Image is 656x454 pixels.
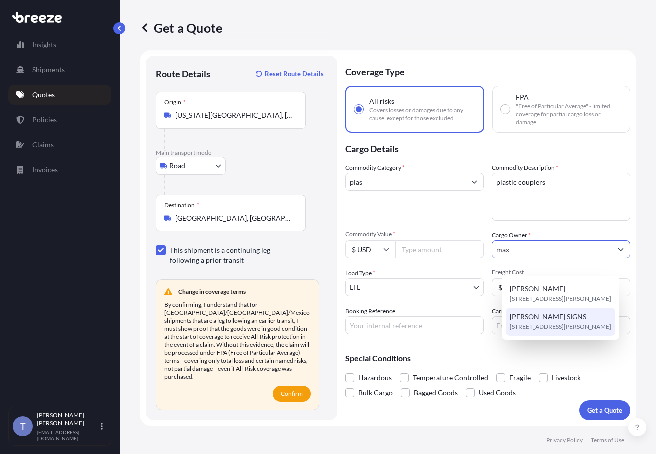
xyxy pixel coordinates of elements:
span: [PERSON_NAME] SIGNS [510,312,586,322]
span: Fragile [509,370,531,385]
button: Show suggestions [612,240,630,258]
p: Change in coverage terms [178,288,246,296]
p: Coverage Type [345,56,630,86]
span: Confirm [281,389,303,399]
p: Special Conditions [345,354,630,362]
span: Covers losses or damages due to any cause, except for those excluded [369,106,475,122]
div: By confirming, I understand that for [GEOGRAPHIC_DATA]/[GEOGRAPHIC_DATA]/Mexico shipments that ar... [164,301,311,381]
span: Road [169,161,185,171]
input: Destination [175,213,293,223]
span: Freight Cost [492,268,630,276]
p: Get a Quote [140,20,222,36]
span: [STREET_ADDRESS][PERSON_NAME] [510,294,611,304]
p: Claims [32,140,54,150]
p: Route Details [156,68,210,80]
span: Bulk Cargo [358,385,393,400]
input: Select a commodity type [346,173,465,191]
span: LTL [350,282,360,292]
p: Insights [32,40,56,50]
span: Hazardous [358,370,392,385]
span: T [20,421,26,431]
input: Full name [492,240,612,258]
p: Cargo Details [345,133,630,163]
input: Enter name [492,316,630,334]
input: Origin [175,110,293,120]
button: Select transport [156,157,226,175]
p: Shipments [32,65,65,75]
span: Used Goods [479,385,516,400]
label: Carrier Name [492,306,527,316]
span: FPA [516,92,529,102]
p: Reset Route Details [265,69,324,79]
input: Type amount [395,240,484,258]
span: Livestock [552,370,581,385]
label: Commodity Description [492,163,558,173]
p: [PERSON_NAME] [PERSON_NAME] [37,411,99,427]
label: Booking Reference [345,306,395,316]
span: Load Type [345,268,375,278]
button: Show suggestions [465,173,483,191]
span: Temperature Controlled [413,370,488,385]
span: Bagged Goods [414,385,458,400]
div: Origin [164,98,186,106]
p: Invoices [32,165,58,175]
input: Your internal reference [345,316,484,334]
label: Cargo Owner [492,230,531,240]
span: All risks [369,96,394,106]
p: Privacy Policy [546,436,583,444]
div: Destination [164,201,199,209]
p: Policies [32,115,57,125]
p: Quotes [32,90,55,100]
p: Get a Quote [587,405,622,415]
span: "Free of Particular Average" - limited coverage for partial cargo loss or damage [516,102,622,126]
label: This shipment is a continuing leg following a prior transit [170,245,298,265]
div: Suggestions [506,280,615,336]
label: Commodity Category [345,163,405,173]
span: [STREET_ADDRESS][PERSON_NAME] [510,322,611,332]
p: Main transport mode [156,149,328,157]
span: [PERSON_NAME] [510,284,565,294]
p: [EMAIL_ADDRESS][DOMAIN_NAME] [37,429,99,441]
span: Commodity Value [345,230,484,238]
p: Terms of Use [591,436,624,444]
